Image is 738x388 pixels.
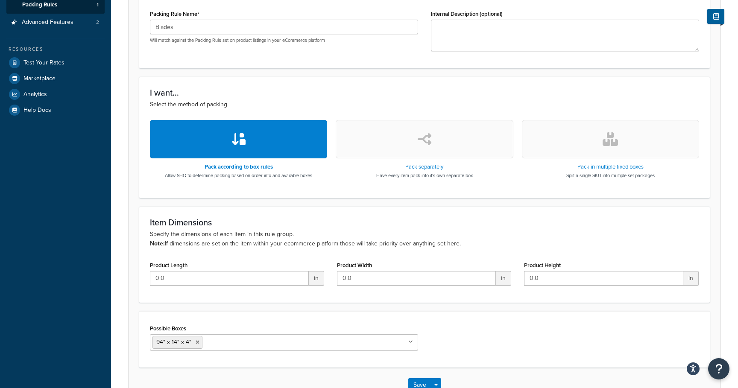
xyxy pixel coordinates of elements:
span: in [309,271,324,286]
span: 94" x 14" x 4" [156,338,191,347]
label: Packing Rule Name [150,11,199,18]
label: Product Height [524,262,561,268]
span: in [496,271,511,286]
label: Possible Boxes [150,325,186,332]
label: Internal Description (optional) [431,11,503,17]
span: in [683,271,699,286]
span: 1 [97,1,99,9]
p: Allow SHQ to determine packing based on order info and available boxes [165,172,312,179]
p: Specify the dimensions of each item in this rule group. If dimensions are set on the item within ... [150,230,699,248]
a: Advanced Features2 [6,15,105,30]
li: Advanced Features [6,15,105,30]
a: Analytics [6,87,105,102]
span: Analytics [23,91,47,98]
span: Packing Rules [22,1,57,9]
label: Product Length [150,262,187,268]
h3: I want... [150,88,699,97]
span: Marketplace [23,75,56,82]
a: Marketplace [6,71,105,86]
div: Resources [6,46,105,53]
p: Select the method of packing [150,100,699,109]
span: Test Your Rates [23,59,64,67]
h3: Item Dimensions [150,218,699,227]
p: Will match against the Packing Rule set on product listings in your eCommerce platform [150,37,418,44]
label: Product Width [337,262,372,268]
span: Help Docs [23,107,51,114]
a: Help Docs [6,102,105,118]
span: 2 [96,19,99,26]
b: Note: [150,239,165,248]
button: Show Help Docs [707,9,724,24]
p: Have every item pack into it's own separate box [376,172,473,179]
a: Test Your Rates [6,55,105,70]
h3: Pack in multiple fixed boxes [566,164,655,170]
h3: Pack separately [376,164,473,170]
p: Split a single SKU into multiple set packages [566,172,655,179]
h3: Pack according to box rules [165,164,312,170]
span: Advanced Features [22,19,73,26]
button: Open Resource Center [708,358,729,379]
